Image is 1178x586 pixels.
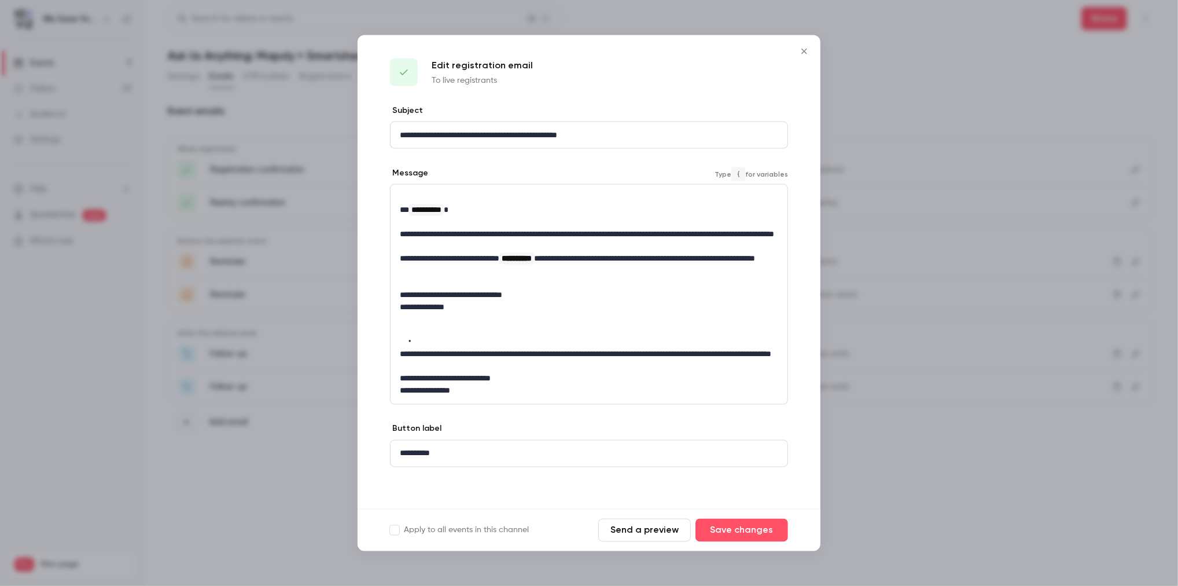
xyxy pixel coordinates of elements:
[390,105,423,116] label: Subject
[731,167,745,181] code: {
[390,524,529,536] label: Apply to all events in this channel
[432,75,533,86] p: To live registrants
[390,423,441,435] label: Button label
[391,441,787,467] div: editor
[793,40,816,63] button: Close
[391,122,787,148] div: editor
[598,518,691,541] button: Send a preview
[715,167,788,181] span: Type for variables
[695,518,788,541] button: Save changes
[390,167,428,178] label: Message
[391,184,787,404] div: editor
[432,58,533,72] p: Edit registration email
